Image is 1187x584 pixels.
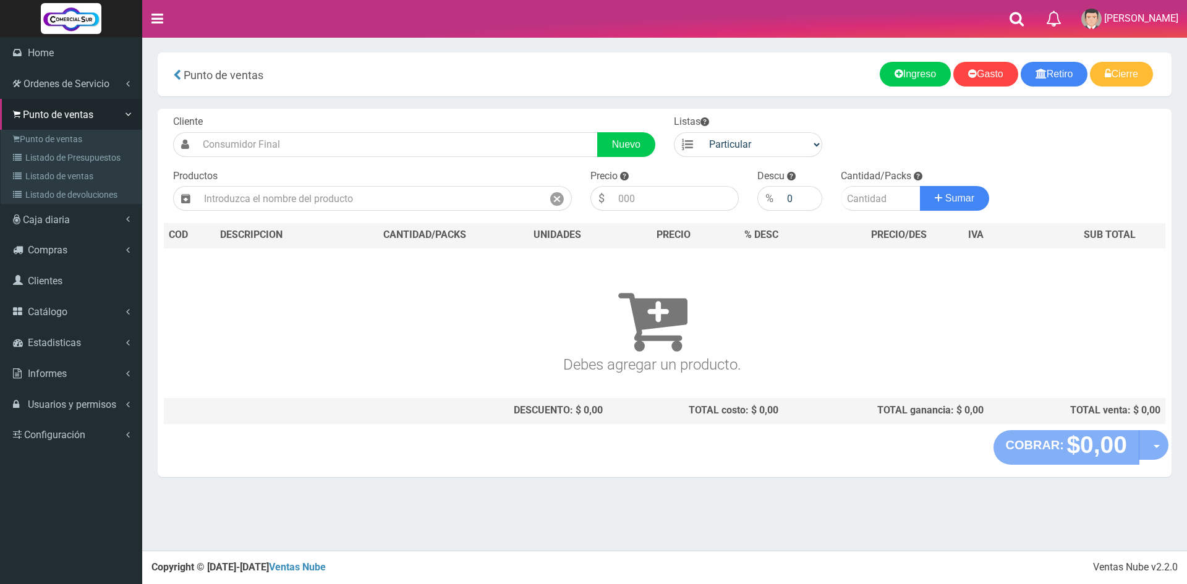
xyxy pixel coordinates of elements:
span: Compras [28,244,67,256]
a: Gasto [953,62,1018,87]
div: Ventas Nube v2.2.0 [1093,561,1178,575]
a: Listado de ventas [4,167,142,185]
a: Listado de devoluciones [4,185,142,204]
span: Caja diaria [23,214,70,226]
button: Sumar [920,186,989,211]
strong: $0,00 [1066,431,1127,458]
span: PRECIO/DES [871,229,927,240]
span: Estadisticas [28,337,81,349]
a: Cierre [1090,62,1153,87]
strong: Copyright © [DATE]-[DATE] [151,561,326,573]
label: Precio [590,169,618,184]
span: PRECIO [657,228,691,242]
span: Home [28,47,54,59]
a: Retiro [1021,62,1088,87]
label: Productos [173,169,218,184]
h3: Debes agregar un producto. [169,266,1136,373]
label: Descu [757,169,785,184]
span: IVA [968,229,984,240]
img: User Image [1081,9,1102,29]
span: CRIPCION [238,229,283,240]
th: CANTIDAD/PACKS [342,223,506,248]
label: Cliente [173,115,203,129]
span: Clientes [28,275,62,287]
div: TOTAL costo: $ 0,00 [613,404,778,418]
strong: COBRAR: [1006,438,1064,452]
span: Ordenes de Servicio [23,78,109,90]
button: COBRAR: $0,00 [993,430,1140,465]
input: Consumidor Final [197,132,598,157]
a: Nuevo [597,132,655,157]
div: TOTAL venta: $ 0,00 [993,404,1160,418]
th: UNIDADES [506,223,608,248]
div: DESCUENTO: $ 0,00 [347,404,603,418]
a: Ingreso [880,62,951,87]
a: Punto de ventas [4,130,142,148]
input: Cantidad [841,186,921,211]
span: Informes [28,368,67,379]
span: Catálogo [28,306,67,318]
label: Cantidad/Packs [841,169,911,184]
span: Sumar [945,193,974,203]
span: Punto de ventas [184,69,263,82]
div: $ [590,186,612,211]
span: % DESC [744,229,778,240]
span: Usuarios y permisos [28,399,116,410]
div: % [757,186,781,211]
input: Introduzca el nombre del producto [198,186,543,211]
img: Logo grande [41,3,101,34]
span: Punto de ventas [23,109,93,121]
th: COD [164,223,215,248]
span: SUB TOTAL [1084,228,1136,242]
input: 000 [781,186,822,211]
a: Listado de Presupuestos [4,148,142,167]
div: TOTAL ganancia: $ 0,00 [788,404,984,418]
span: Configuración [24,429,85,441]
a: Ventas Nube [269,561,326,573]
label: Listas [674,115,709,129]
th: DES [215,223,342,248]
input: 000 [612,186,739,211]
span: [PERSON_NAME] [1104,12,1178,24]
